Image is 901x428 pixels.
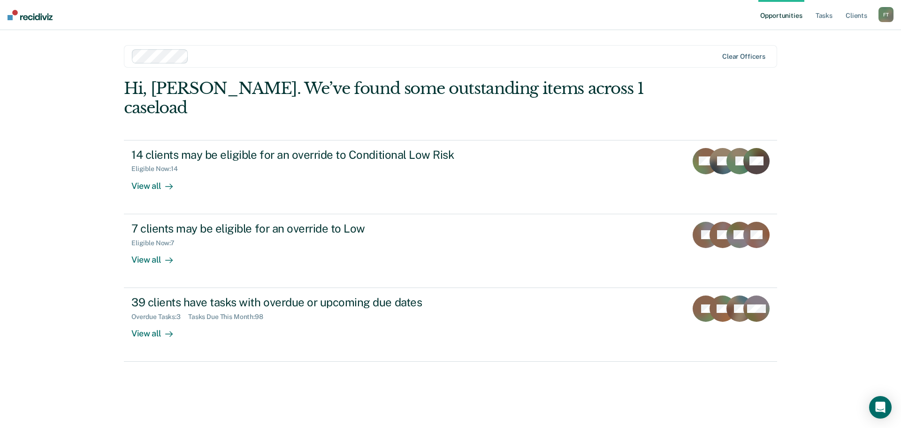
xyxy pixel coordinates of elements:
[722,53,765,61] div: Clear officers
[188,313,271,321] div: Tasks Due This Month : 98
[131,222,461,235] div: 7 clients may be eligible for an override to Low
[124,288,777,362] a: 39 clients have tasks with overdue or upcoming due datesOverdue Tasks:3Tasks Due This Month:98Vie...
[878,7,893,22] button: FT
[131,247,184,265] div: View all
[131,239,182,247] div: Eligible Now : 7
[131,173,184,191] div: View all
[124,79,647,117] div: Hi, [PERSON_NAME]. We’ve found some outstanding items across 1 caseload
[131,296,461,309] div: 39 clients have tasks with overdue or upcoming due dates
[131,148,461,162] div: 14 clients may be eligible for an override to Conditional Low Risk
[124,214,777,288] a: 7 clients may be eligible for an override to LowEligible Now:7View all
[131,165,185,173] div: Eligible Now : 14
[131,313,188,321] div: Overdue Tasks : 3
[131,321,184,339] div: View all
[869,396,892,419] div: Open Intercom Messenger
[8,10,53,20] img: Recidiviz
[124,140,777,214] a: 14 clients may be eligible for an override to Conditional Low RiskEligible Now:14View all
[878,7,893,22] div: F T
